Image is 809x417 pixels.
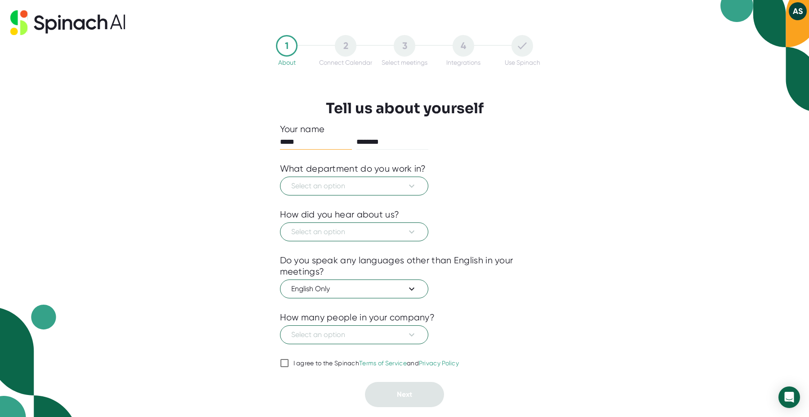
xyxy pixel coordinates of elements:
div: Do you speak any languages other than English in your meetings? [280,255,529,277]
a: Terms of Service [359,359,407,367]
div: Integrations [446,59,480,66]
button: AS [789,2,807,20]
div: 1 [276,35,298,57]
div: About [278,59,296,66]
a: Privacy Policy [419,359,459,367]
div: 3 [394,35,415,57]
div: How many people in your company? [280,312,435,323]
span: English Only [291,284,417,294]
div: Use Spinach [505,59,540,66]
button: Select an option [280,222,428,241]
div: 4 [453,35,474,57]
div: Select meetings [382,59,427,66]
h3: Tell us about yourself [326,100,484,117]
div: Open Intercom Messenger [778,386,800,408]
button: Select an option [280,177,428,195]
div: Your name [280,124,529,135]
div: Connect Calendar [319,59,372,66]
button: English Only [280,279,428,298]
button: Next [365,382,444,407]
div: 2 [335,35,356,57]
span: Next [397,390,412,399]
span: Select an option [291,226,417,237]
span: Select an option [291,329,417,340]
button: Select an option [280,325,428,344]
div: I agree to the Spinach and [293,359,459,368]
div: What department do you work in? [280,163,426,174]
span: Select an option [291,181,417,191]
div: How did you hear about us? [280,209,400,220]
